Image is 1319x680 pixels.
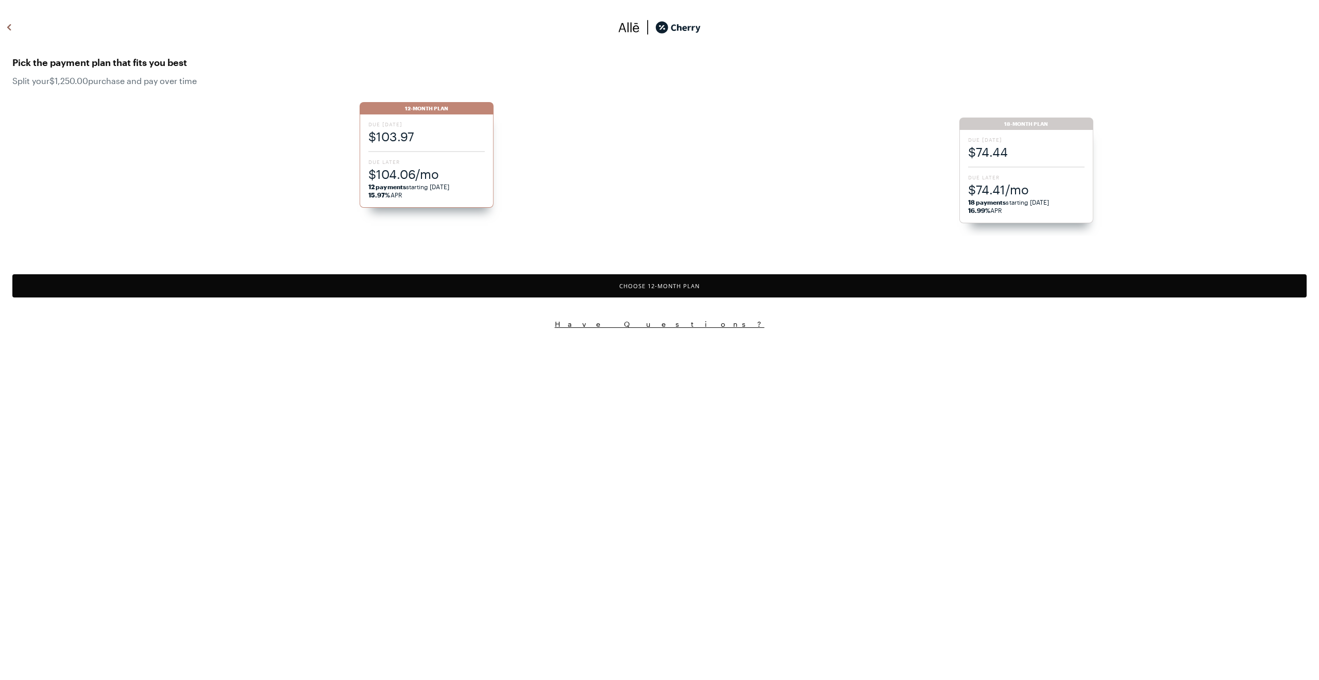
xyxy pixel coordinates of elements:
[618,20,640,35] img: svg%3e
[368,183,406,190] strong: 12 payments
[968,174,1085,181] span: Due Later
[959,118,1093,130] div: 18-Month Plan
[368,191,402,198] span: APR
[368,165,485,183] span: $104.06/mo
[640,20,655,35] img: svg%3e
[3,20,15,35] img: svg%3e
[368,158,485,165] span: Due Later
[968,198,1050,206] span: starting [DATE]
[368,121,485,128] span: Due [DATE]
[968,207,1003,214] span: APR
[655,20,701,35] img: cherry_black_logo-DrOE_MJI.svg
[12,54,1307,71] span: Pick the payment plan that fits you best
[368,183,449,190] span: starting [DATE]
[968,136,1085,143] span: Due [DATE]
[12,76,1307,86] span: Split your $1,250.00 purchase and pay over time
[968,181,1085,198] span: $74.41/mo
[12,274,1307,297] button: Choose 12-Month Plan
[968,143,1085,160] span: $74.44
[368,128,485,145] span: $103.97
[968,198,1006,206] strong: 18 payments
[360,102,494,114] div: 12-Month Plan
[368,191,390,198] strong: 15.97%
[968,207,990,214] strong: 16.99%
